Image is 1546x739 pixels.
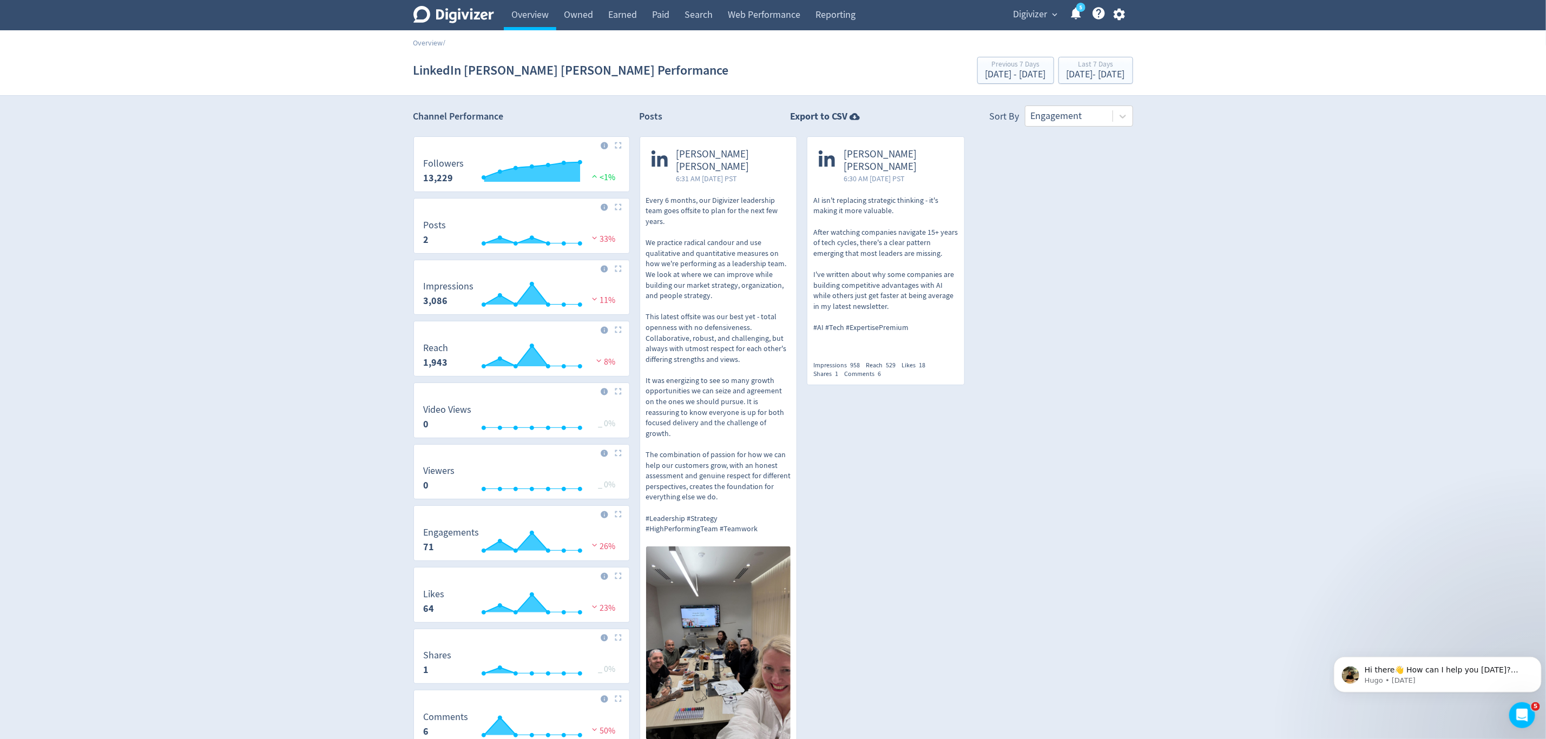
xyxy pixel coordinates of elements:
[424,602,435,615] strong: 64
[902,361,931,370] div: Likes
[424,540,435,553] strong: 71
[589,172,600,180] img: positive-performance.svg
[977,57,1054,84] button: Previous 7 Days[DATE] - [DATE]
[1014,6,1048,23] span: Digivizer
[594,357,604,365] img: negative-performance.svg
[589,725,616,736] span: 50%
[985,70,1046,80] div: [DATE] - [DATE]
[443,38,446,48] span: /
[418,589,624,618] svg: Likes 64
[418,220,624,249] svg: Posts 2
[424,404,472,416] dt: Video Views
[790,110,847,123] strong: Export to CSV
[844,369,887,379] div: Comments
[615,326,622,333] img: Placeholder
[919,361,925,369] span: 18
[886,361,896,369] span: 529
[615,388,622,395] img: Placeholder
[878,369,881,378] span: 6
[646,195,791,535] p: Every 6 months, our Digivizer leadership team goes offsite to plan for the next few years. We pra...
[1058,57,1133,84] button: Last 7 Days[DATE]- [DATE]
[813,361,866,370] div: Impressions
[418,281,624,310] svg: Impressions 3,086
[615,142,622,149] img: Placeholder
[424,219,446,232] dt: Posts
[813,369,844,379] div: Shares
[418,650,624,679] svg: Shares 1
[844,173,953,184] span: 6:30 AM [DATE] PST
[424,588,445,601] dt: Likes
[615,695,622,702] img: Placeholder
[990,110,1019,127] div: Sort By
[424,342,449,354] dt: Reach
[807,137,964,352] a: [PERSON_NAME] [PERSON_NAME]6:30 AM [DATE] PSTAI isn't replacing strategic thinking - it's making ...
[589,541,616,552] span: 26%
[1067,61,1125,70] div: Last 7 Days
[1531,702,1540,711] span: 5
[866,361,902,370] div: Reach
[1067,70,1125,80] div: [DATE] - [DATE]
[676,148,786,173] span: [PERSON_NAME] [PERSON_NAME]
[418,159,624,187] svg: Followers 13,229
[424,294,448,307] strong: 3,086
[589,172,616,183] span: <1%
[589,295,600,303] img: negative-performance.svg
[413,110,630,123] h2: Channel Performance
[424,233,429,246] strong: 2
[589,234,600,242] img: negative-performance.svg
[424,418,429,431] strong: 0
[589,295,616,306] span: 11%
[424,725,429,738] strong: 6
[413,38,443,48] a: Overview
[844,148,953,173] span: [PERSON_NAME] [PERSON_NAME]
[418,343,624,372] svg: Reach 1,943
[424,171,453,184] strong: 13,229
[615,511,622,518] img: Placeholder
[424,526,479,539] dt: Engagements
[813,195,958,333] p: AI isn't replacing strategic thinking - it's making it more valuable. After watching companies na...
[615,265,622,272] img: Placeholder
[598,664,616,675] span: _ 0%
[589,603,616,613] span: 23%
[1079,4,1082,11] text: 5
[424,663,429,676] strong: 1
[1509,702,1535,728] iframe: Intercom live chat
[1076,3,1086,12] a: 5
[640,110,663,127] h2: Posts
[424,157,464,170] dt: Followers
[589,541,600,549] img: negative-performance.svg
[615,450,622,457] img: Placeholder
[424,479,429,492] strong: 0
[589,725,600,734] img: negative-performance.svg
[1330,634,1546,710] iframe: Intercom notifications message
[589,234,616,245] span: 33%
[424,649,452,662] dt: Shares
[615,634,622,641] img: Placeholder
[424,711,469,723] dt: Comments
[424,280,474,293] dt: Impressions
[413,53,729,88] h1: LinkedIn [PERSON_NAME] [PERSON_NAME] Performance
[598,479,616,490] span: _ 0%
[418,405,624,433] svg: Video Views 0
[615,572,622,579] img: Placeholder
[418,527,624,556] svg: Engagements 71
[418,466,624,494] svg: Viewers 0
[850,361,860,369] span: 958
[835,369,838,378] span: 1
[985,61,1046,70] div: Previous 7 Days
[1050,10,1060,19] span: expand_more
[615,203,622,210] img: Placeholder
[424,465,455,477] dt: Viewers
[1010,6,1061,23] button: Digivizer
[424,356,448,369] strong: 1,943
[598,418,616,429] span: _ 0%
[594,357,616,367] span: 8%
[589,603,600,611] img: negative-performance.svg
[676,173,786,184] span: 6:31 AM [DATE] PST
